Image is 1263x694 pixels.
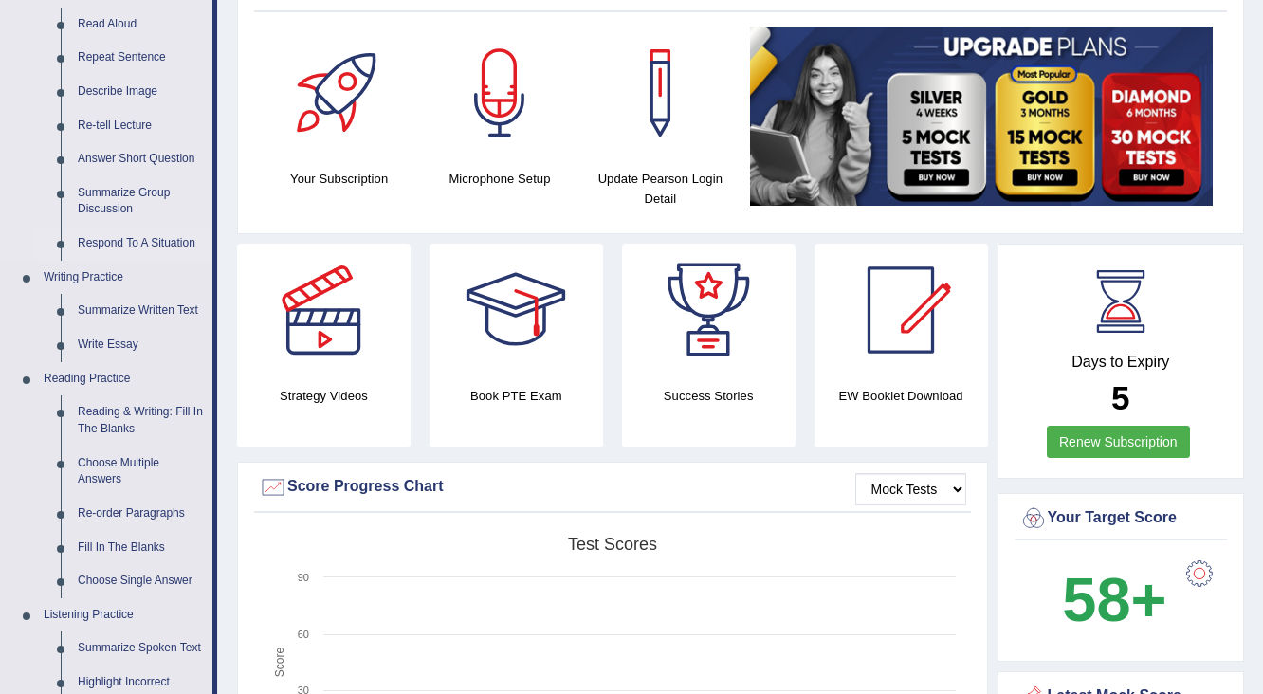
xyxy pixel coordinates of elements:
[429,169,570,189] h4: Microphone Setup
[1019,354,1223,371] h4: Days to Expiry
[69,531,212,565] a: Fill In The Blanks
[273,648,286,678] tspan: Score
[35,362,212,396] a: Reading Practice
[237,386,411,406] h4: Strategy Videos
[69,631,212,666] a: Summarize Spoken Text
[69,395,212,446] a: Reading & Writing: Fill In The Blanks
[69,8,212,42] a: Read Aloud
[69,328,212,362] a: Write Essay
[590,169,731,209] h4: Update Pearson Login Detail
[69,142,212,176] a: Answer Short Question
[35,598,212,632] a: Listening Practice
[69,447,212,497] a: Choose Multiple Answers
[298,572,309,583] text: 90
[1062,565,1166,634] b: 58+
[69,176,212,227] a: Summarize Group Discussion
[69,75,212,109] a: Describe Image
[69,109,212,143] a: Re-tell Lecture
[69,564,212,598] a: Choose Single Answer
[568,535,657,554] tspan: Test scores
[69,41,212,75] a: Repeat Sentence
[69,294,212,328] a: Summarize Written Text
[69,497,212,531] a: Re-order Paragraphs
[69,227,212,261] a: Respond To A Situation
[35,261,212,295] a: Writing Practice
[430,386,603,406] h4: Book PTE Exam
[815,386,988,406] h4: EW Booklet Download
[1019,504,1223,533] div: Your Target Score
[268,169,410,189] h4: Your Subscription
[298,629,309,640] text: 60
[622,386,796,406] h4: Success Stories
[1047,426,1190,458] a: Renew Subscription
[1111,379,1129,416] b: 5
[259,473,966,502] div: Score Progress Chart
[750,27,1213,206] img: small5.jpg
